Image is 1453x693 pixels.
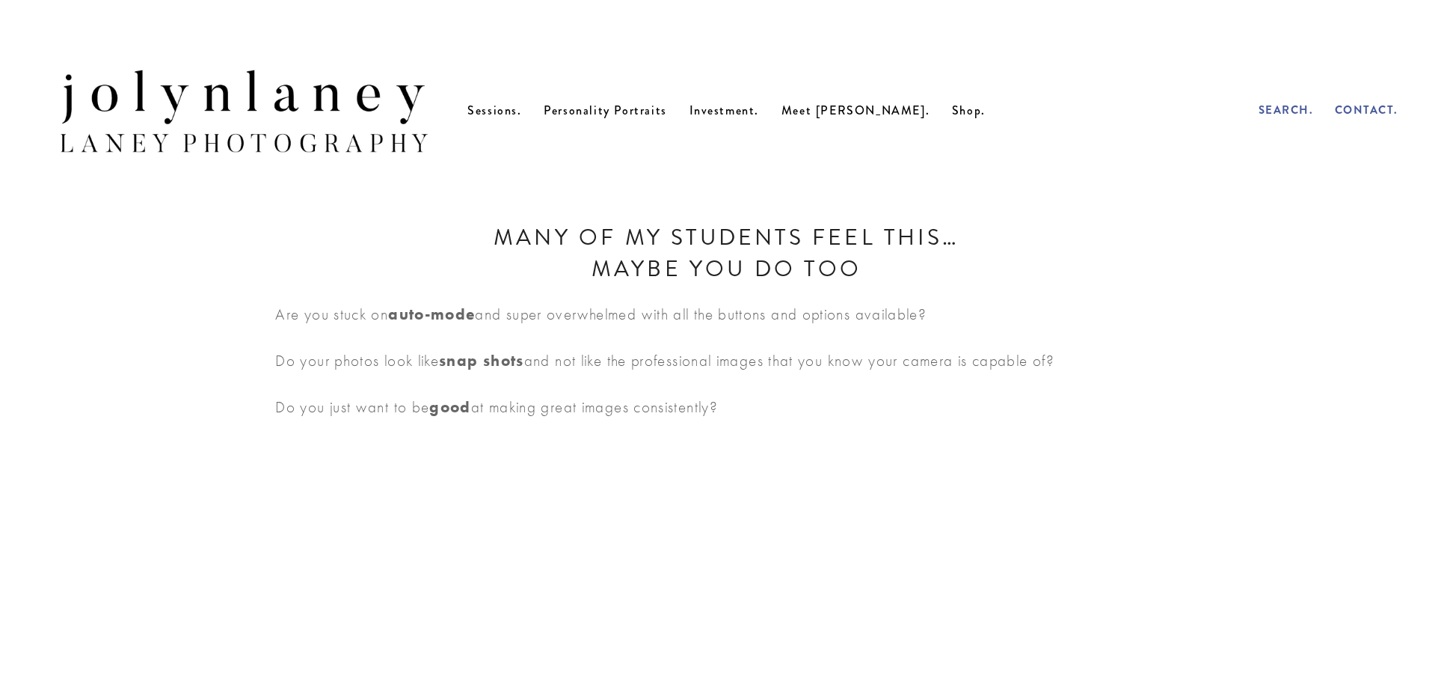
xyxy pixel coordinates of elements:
a: Contact. [1335,102,1398,118]
a: Meet [PERSON_NAME]. [781,102,930,119]
img: Jolyn Laney | Laney Photography [43,43,445,177]
a: Investment. [689,102,760,119]
h1: Many of my students feel this… maybe you do too [275,222,1177,284]
a: Sessions. [467,102,521,119]
p: Do you just want to be at making great images consistently? [275,397,1177,418]
p: Are you stuck on and super overwhelmed with all the buttons and options available? [275,304,1177,325]
strong: snap shots [439,351,524,370]
p: Do your photos look like and not like the professional images that you know your camera is capabl... [275,350,1177,371]
strong: auto-mode [388,305,475,323]
a: Search. [1259,102,1314,118]
a: Personality Portraits [544,102,667,119]
strong: good [429,397,470,416]
a: Shop. [952,102,986,119]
